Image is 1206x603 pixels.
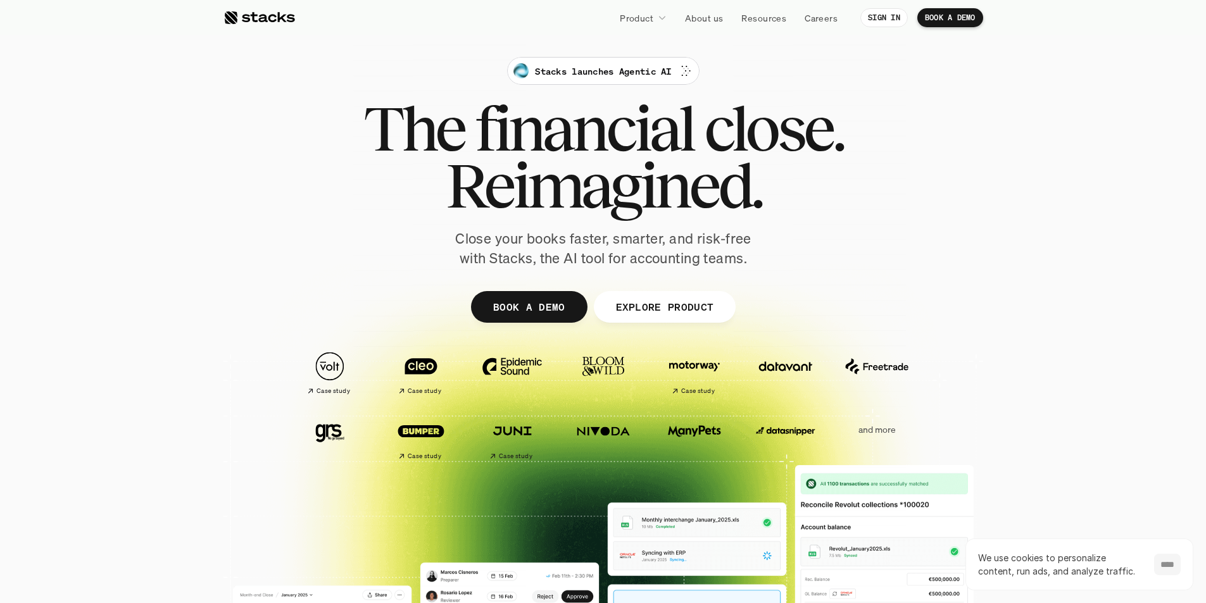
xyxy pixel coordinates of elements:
[615,297,713,316] p: EXPLORE PRODUCT
[382,345,460,401] a: Case study
[493,297,565,316] p: BOOK A DEMO
[475,100,693,157] span: financial
[655,345,734,401] a: Case study
[741,11,786,25] p: Resources
[445,157,761,214] span: Reimagined.
[408,452,441,460] h2: Case study
[363,100,464,157] span: The
[685,11,723,25] p: About us
[470,291,587,323] a: BOOK A DEMO
[805,11,838,25] p: Careers
[734,6,794,29] a: Resources
[445,229,762,268] p: Close your books faster, smarter, and risk-free with Stacks, the AI tool for accounting teams.
[797,6,845,29] a: Careers
[291,345,369,401] a: Case study
[620,11,653,25] p: Product
[149,293,205,302] a: Privacy Policy
[473,410,551,465] a: Case study
[535,65,671,78] p: Stacks launches Agentic AI
[681,387,715,395] h2: Case study
[499,452,532,460] h2: Case study
[838,425,916,435] p: and more
[925,13,976,22] p: BOOK A DEMO
[978,551,1141,578] p: We use cookies to personalize content, run ads, and analyze traffic.
[677,6,731,29] a: About us
[382,410,460,465] a: Case study
[704,100,843,157] span: close.
[860,8,908,27] a: SIGN IN
[593,291,736,323] a: EXPLORE PRODUCT
[868,13,900,22] p: SIGN IN
[917,8,983,27] a: BOOK A DEMO
[317,387,350,395] h2: Case study
[507,57,699,85] a: Stacks launches Agentic AI
[408,387,441,395] h2: Case study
